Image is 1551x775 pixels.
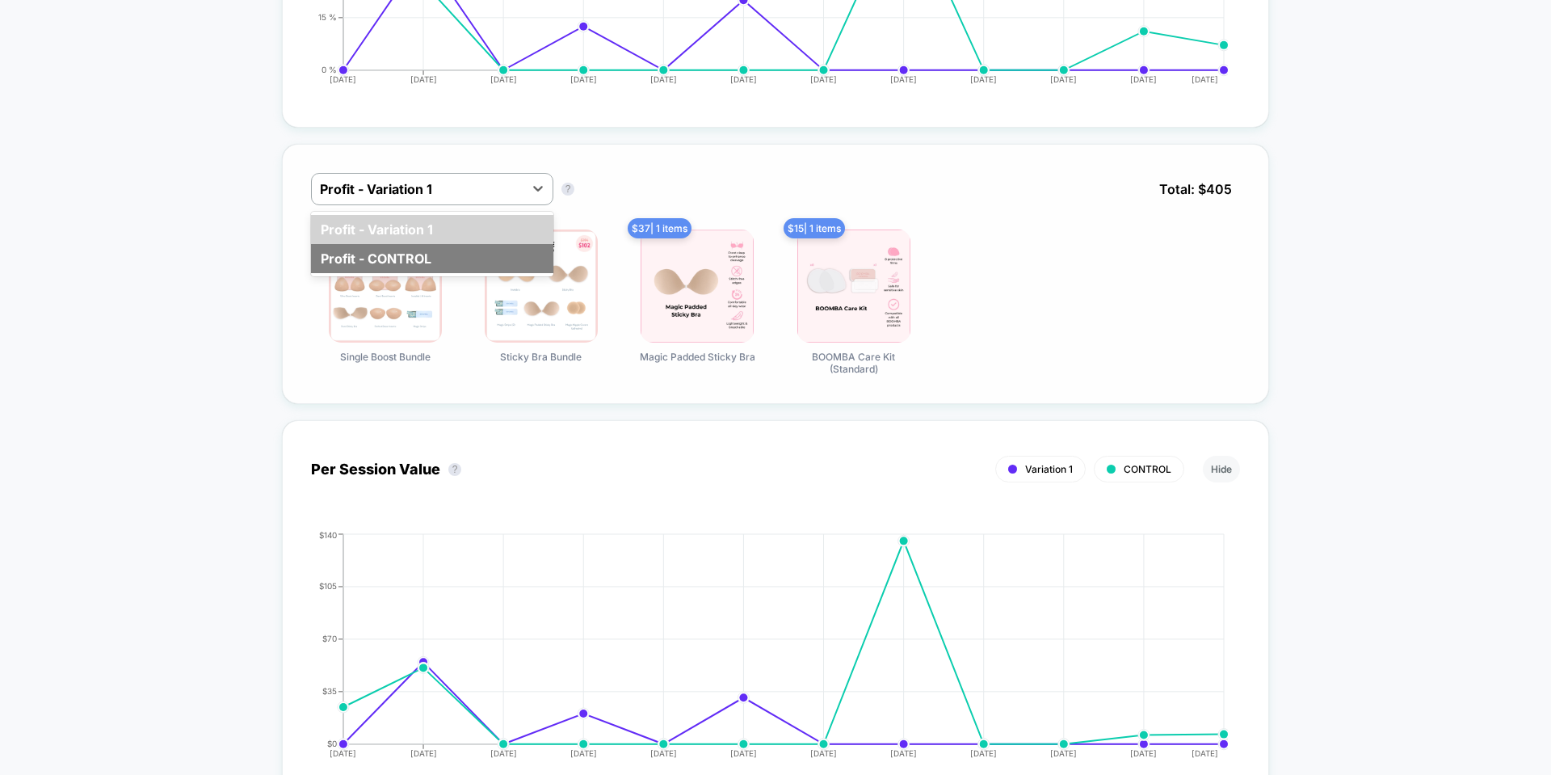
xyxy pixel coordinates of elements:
[485,230,598,343] img: Sticky Bra Bundle
[793,351,914,375] span: BOOMBA Care Kit (Standard)
[490,74,516,84] tspan: [DATE]
[1131,748,1158,758] tspan: [DATE]
[330,748,356,758] tspan: [DATE]
[1124,463,1171,475] span: CONTROL
[784,218,845,238] span: $ 15 | 1 items
[448,463,461,476] button: ?
[640,351,755,363] span: Magic Padded Sticky Bra
[1192,74,1219,84] tspan: [DATE]
[561,183,574,196] button: ?
[327,739,337,748] tspan: $0
[970,74,997,84] tspan: [DATE]
[340,351,431,363] span: Single Boost Bundle
[890,748,917,758] tspan: [DATE]
[311,215,553,244] div: Profit - Variation 1
[330,74,356,84] tspan: [DATE]
[628,218,691,238] span: $ 37 | 1 items
[319,529,337,539] tspan: $140
[410,74,436,84] tspan: [DATE]
[322,634,337,643] tspan: $70
[1131,74,1158,84] tspan: [DATE]
[570,74,597,84] tspan: [DATE]
[329,230,442,343] img: Single Boost Bundle
[641,230,754,343] img: Magic Padded Sticky Bra
[730,748,757,758] tspan: [DATE]
[810,74,837,84] tspan: [DATE]
[1051,748,1078,758] tspan: [DATE]
[650,748,677,758] tspan: [DATE]
[500,351,582,363] span: Sticky Bra Bundle
[490,748,516,758] tspan: [DATE]
[1192,748,1219,758] tspan: [DATE]
[311,244,553,273] div: Profit - CONTROL
[1151,173,1240,205] span: Total: $ 405
[295,530,1224,773] div: PER_SESSION_VALUE
[1025,463,1073,475] span: Variation 1
[570,748,597,758] tspan: [DATE]
[322,65,337,74] tspan: 0 %
[1203,456,1240,482] button: Hide
[890,74,917,84] tspan: [DATE]
[797,230,910,343] img: BOOMBA Care Kit (Standard)
[970,748,997,758] tspan: [DATE]
[730,74,757,84] tspan: [DATE]
[319,581,337,591] tspan: $105
[318,12,337,22] tspan: 15 %
[410,748,436,758] tspan: [DATE]
[650,74,677,84] tspan: [DATE]
[322,686,337,696] tspan: $35
[1051,74,1078,84] tspan: [DATE]
[810,748,837,758] tspan: [DATE]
